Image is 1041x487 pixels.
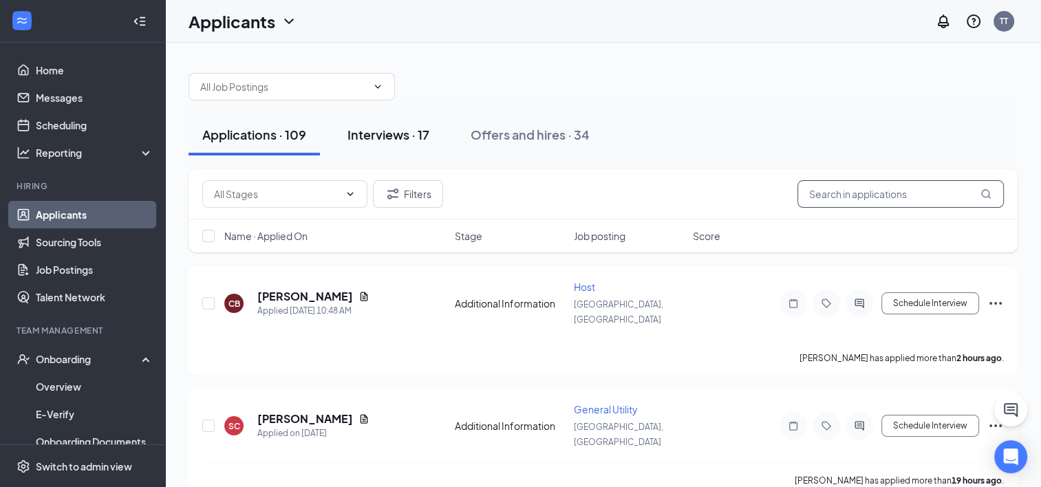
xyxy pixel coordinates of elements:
[785,298,802,309] svg: Note
[385,186,401,202] svg: Filter
[202,126,306,143] div: Applications · 109
[36,146,154,160] div: Reporting
[228,420,240,432] div: SC
[994,440,1027,473] div: Open Intercom Messenger
[345,188,356,199] svg: ChevronDown
[36,56,153,84] a: Home
[574,229,625,243] span: Job posting
[36,228,153,256] a: Sourcing Tools
[574,299,663,325] span: [GEOGRAPHIC_DATA], [GEOGRAPHIC_DATA]
[358,291,369,302] svg: Document
[372,81,383,92] svg: ChevronDown
[36,84,153,111] a: Messages
[17,459,30,473] svg: Settings
[36,400,153,428] a: E-Verify
[851,420,868,431] svg: ActiveChat
[17,180,151,192] div: Hiring
[36,201,153,228] a: Applicants
[36,283,153,311] a: Talent Network
[36,352,142,366] div: Onboarding
[471,126,590,143] div: Offers and hires · 34
[228,298,240,310] div: CB
[36,111,153,139] a: Scheduling
[224,229,308,243] span: Name · Applied On
[455,296,566,310] div: Additional Information
[574,403,638,415] span: General Utility
[36,256,153,283] a: Job Postings
[15,14,29,28] svg: WorkstreamLogo
[257,289,353,304] h5: [PERSON_NAME]
[1002,402,1019,418] svg: ChatActive
[881,415,979,437] button: Schedule Interview
[36,373,153,400] a: Overview
[851,298,868,309] svg: ActiveChat
[693,229,720,243] span: Score
[795,475,1004,486] p: [PERSON_NAME] has applied more than .
[189,10,275,33] h1: Applicants
[799,352,1004,364] p: [PERSON_NAME] has applied more than .
[257,304,369,318] div: Applied [DATE] 10:48 AM
[17,325,151,336] div: Team Management
[818,298,835,309] svg: Tag
[373,180,443,208] button: Filter Filters
[1000,15,1008,27] div: TT
[17,352,30,366] svg: UserCheck
[200,79,367,94] input: All Job Postings
[455,229,482,243] span: Stage
[36,428,153,455] a: Onboarding Documents
[574,281,595,293] span: Host
[952,475,1002,486] b: 19 hours ago
[574,422,663,447] span: [GEOGRAPHIC_DATA], [GEOGRAPHIC_DATA]
[347,126,429,143] div: Interviews · 17
[797,180,1004,208] input: Search in applications
[935,13,952,30] svg: Notifications
[36,459,132,473] div: Switch to admin view
[980,188,991,199] svg: MagnifyingGlass
[257,411,353,426] h5: [PERSON_NAME]
[987,295,1004,312] svg: Ellipses
[785,420,802,431] svg: Note
[987,418,1004,434] svg: Ellipses
[994,393,1027,426] button: ChatActive
[17,146,30,160] svg: Analysis
[956,353,1002,363] b: 2 hours ago
[455,419,566,433] div: Additional Information
[358,413,369,424] svg: Document
[214,186,339,202] input: All Stages
[818,420,835,431] svg: Tag
[133,14,147,28] svg: Collapse
[881,292,979,314] button: Schedule Interview
[965,13,982,30] svg: QuestionInfo
[257,426,369,440] div: Applied on [DATE]
[281,13,297,30] svg: ChevronDown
